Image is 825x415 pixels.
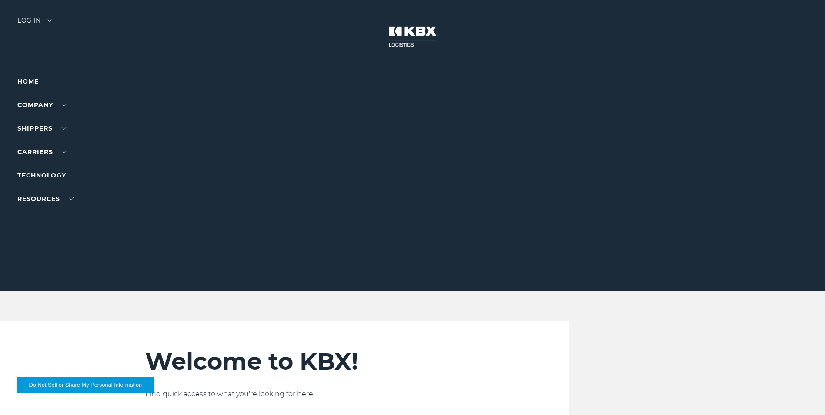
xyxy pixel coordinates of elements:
[145,347,517,376] h2: Welcome to KBX!
[17,124,67,132] a: SHIPPERS
[145,389,517,399] p: Find quick access to what you're looking for here.
[17,171,66,179] a: Technology
[47,19,52,22] img: arrow
[17,101,67,109] a: Company
[17,17,52,30] div: Log in
[380,17,445,56] img: kbx logo
[17,377,154,393] button: Do Not Sell or Share My Personal Information
[17,77,39,85] a: Home
[17,148,67,156] a: Carriers
[17,195,74,203] a: RESOURCES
